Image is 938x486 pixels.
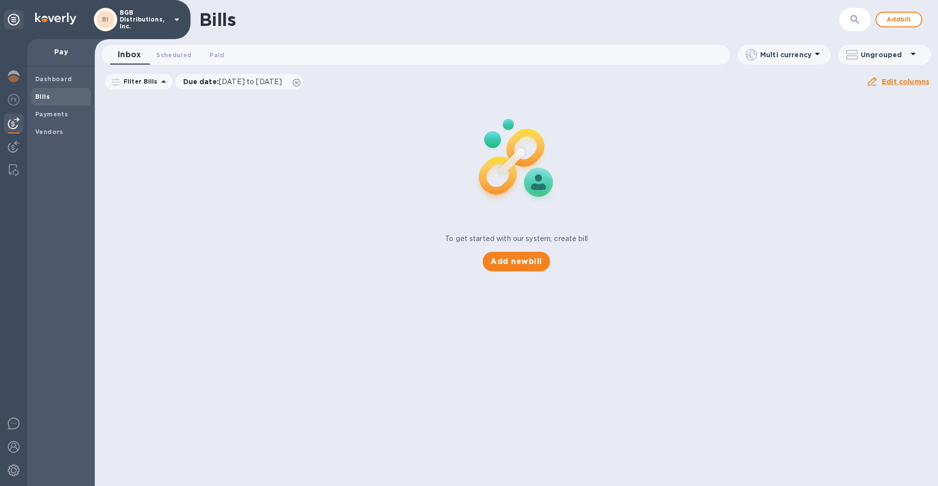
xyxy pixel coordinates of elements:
b: Vendors [35,128,64,135]
span: Scheduled [156,50,192,60]
p: Due date : [183,77,287,87]
b: Dashboard [35,75,72,83]
p: Ungrouped [861,50,907,60]
span: [DATE] to [DATE] [219,78,282,86]
p: Filter Bills [120,77,158,86]
b: BI [102,16,109,23]
b: Payments [35,110,68,118]
h1: Bills [199,9,235,30]
p: To get started with our system, create bill [445,234,588,244]
p: Pay [35,47,87,57]
div: Due date:[DATE] to [DATE] [175,74,303,89]
p: BGB Distributions, Inc. [120,9,169,30]
span: Add bill [884,14,914,25]
img: Logo [35,13,76,24]
b: Bills [35,93,50,100]
button: Addbill [875,12,922,27]
span: Paid [210,50,224,60]
span: Inbox [118,48,141,62]
div: Unpin categories [4,10,23,29]
button: Add newbill [483,252,550,271]
span: Add new bill [490,256,542,267]
u: Edit columns [882,78,929,86]
p: Multi currency [760,50,811,60]
img: Foreign exchange [8,94,20,106]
